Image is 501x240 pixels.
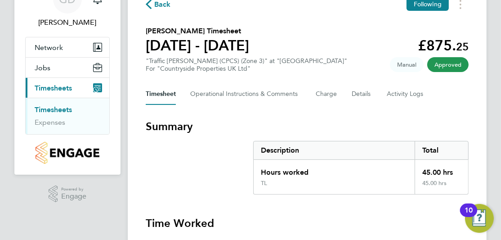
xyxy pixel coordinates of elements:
[415,180,468,194] div: 45.00 hrs
[390,57,424,72] span: This timesheet was manually created.
[35,118,65,127] a: Expenses
[254,141,415,159] div: Description
[415,160,468,180] div: 45.00 hrs
[316,83,337,105] button: Charge
[49,186,87,203] a: Powered byEngage
[35,43,63,52] span: Network
[25,17,110,28] span: Gareth Day
[35,63,50,72] span: Jobs
[146,83,176,105] button: Timesheet
[146,57,347,72] div: "Traffic [PERSON_NAME] (CPCS) (Zone 3)" at "[GEOGRAPHIC_DATA]"
[456,40,469,53] span: 25
[61,186,86,193] span: Powered by
[253,141,469,195] div: Summary
[465,210,473,222] div: 10
[465,204,494,233] button: Open Resource Center, 10 new notifications
[352,83,372,105] button: Details
[146,65,347,72] div: For "Countryside Properties UK Ltd"
[26,58,109,77] button: Jobs
[25,142,110,164] a: Go to home page
[146,36,249,54] h1: [DATE] - [DATE]
[61,193,86,200] span: Engage
[261,180,267,187] div: TL
[418,37,469,54] app-decimal: £875.
[146,216,469,231] h3: Time Worked
[387,83,425,105] button: Activity Logs
[146,119,469,134] h3: Summary
[35,84,72,92] span: Timesheets
[146,26,249,36] h2: [PERSON_NAME] Timesheet
[26,37,109,57] button: Network
[254,160,415,180] div: Hours worked
[26,78,109,98] button: Timesheets
[415,141,468,159] div: Total
[427,57,469,72] span: This timesheet has been approved.
[35,105,72,114] a: Timesheets
[190,83,301,105] button: Operational Instructions & Comments
[36,142,99,164] img: countryside-properties-logo-retina.png
[26,98,109,134] div: Timesheets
